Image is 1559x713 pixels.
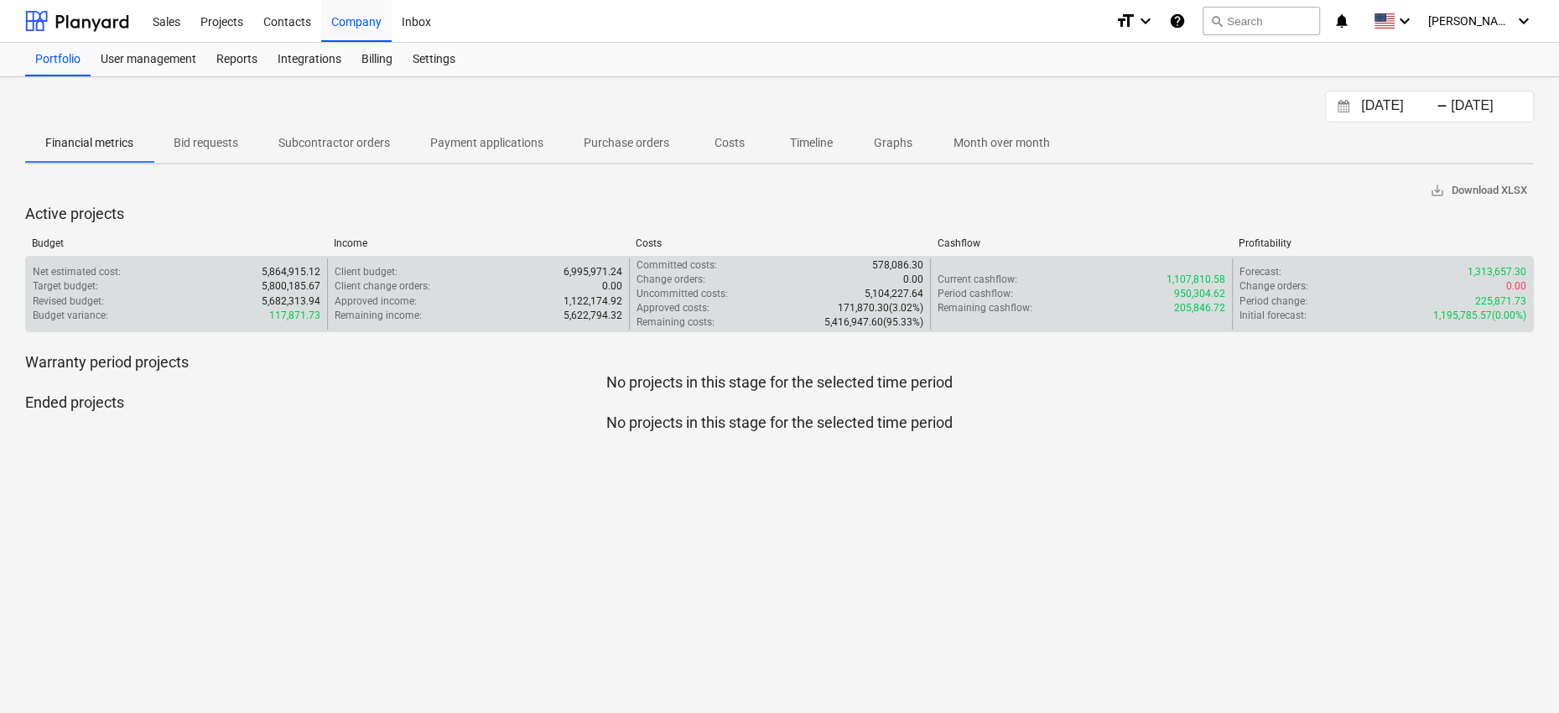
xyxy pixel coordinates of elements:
p: Approved income : [335,294,417,309]
span: Download XLSX [1430,181,1527,200]
button: Download XLSX [1423,178,1534,204]
input: Start Date [1358,95,1443,118]
p: Graphs [873,134,913,152]
div: Budget [32,237,320,249]
p: 5,416,947.60 ( 95.33% ) [824,315,923,330]
p: 5,104,227.64 [865,287,923,301]
p: Payment applications [430,134,543,152]
p: Period cashflow : [938,287,1013,301]
p: Change orders : [1239,279,1308,294]
p: 225,871.73 [1475,294,1526,309]
p: Client change orders : [335,279,430,294]
p: Current cashflow : [938,273,1017,287]
p: Forecast : [1239,265,1281,279]
p: 1,195,785.57 ( 0.00% ) [1433,309,1526,323]
a: Integrations [268,43,351,76]
p: No projects in this stage for the selected time period [25,372,1534,393]
div: Cashflow [937,237,1225,249]
p: Period change : [1239,294,1307,309]
p: Ended projects [25,393,1534,413]
p: Bid requests [174,134,238,152]
span: search [1210,14,1224,28]
p: Revised budget : [33,294,104,309]
span: save_alt [1430,183,1445,198]
p: Client budget : [335,265,398,279]
p: Costs [709,134,750,152]
i: format_size [1115,11,1135,31]
p: Financial metrics [45,134,133,152]
div: - [1437,101,1447,112]
span: [PERSON_NAME] [1428,14,1512,28]
input: End Date [1447,95,1533,118]
p: Initial forecast : [1239,309,1307,323]
p: 1,313,657.30 [1468,265,1526,279]
p: 6,995,971.24 [564,265,622,279]
p: Active projects [25,204,1534,224]
p: 950,304.62 [1174,287,1225,301]
p: Budget variance : [33,309,108,323]
i: Knowledge base [1169,11,1186,31]
p: 1,107,810.58 [1167,273,1225,287]
p: Remaining costs : [637,315,715,330]
p: Timeline [790,134,833,152]
p: 5,800,185.67 [262,279,320,294]
a: Billing [351,43,403,76]
p: Uncommitted costs : [637,287,728,301]
i: keyboard_arrow_down [1395,11,1415,31]
p: Change orders : [637,273,705,287]
p: Approved costs : [637,301,709,315]
div: Costs [636,237,924,249]
p: 117,871.73 [269,309,320,323]
p: Committed costs : [637,258,717,273]
p: Subcontractor orders [278,134,390,152]
i: keyboard_arrow_down [1135,11,1156,31]
p: Warranty period projects [25,352,1534,372]
p: Purchase orders [584,134,669,152]
p: 5,864,915.12 [262,265,320,279]
p: 5,682,313.94 [262,294,320,309]
i: keyboard_arrow_down [1514,11,1534,31]
div: Profitability [1239,237,1527,249]
div: Income [334,237,622,249]
p: 205,846.72 [1174,301,1225,315]
p: 1,122,174.92 [564,294,622,309]
p: Remaining income : [335,309,422,323]
a: Portfolio [25,43,91,76]
button: Interact with the calendar and add the check-in date for your trip. [1329,97,1358,117]
p: 0.00 [903,273,923,287]
p: 0.00 [1506,279,1526,294]
p: 171,870.30 ( 3.02% ) [838,301,923,315]
i: notifications [1333,11,1350,31]
p: Net estimated cost : [33,265,121,279]
p: Month over month [954,134,1050,152]
iframe: Chat Widget [1475,632,1559,713]
p: Target budget : [33,279,98,294]
p: Remaining cashflow : [938,301,1032,315]
a: Settings [403,43,465,76]
button: Search [1203,7,1320,35]
p: 0.00 [602,279,622,294]
p: 5,622,794.32 [564,309,622,323]
p: No projects in this stage for the selected time period [25,413,1534,433]
a: User management [91,43,206,76]
a: Reports [206,43,268,76]
p: 578,086.30 [872,258,923,273]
